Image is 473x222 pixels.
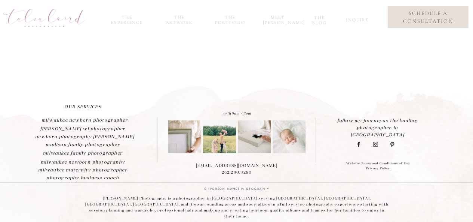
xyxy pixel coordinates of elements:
[336,117,419,125] p: as the leading photographer in [GEOGRAPHIC_DATA]
[17,158,149,166] a: milwaukee newborn photography
[19,116,151,124] a: milwaukee newborn photographer
[203,120,236,153] img: photographer milwaukee wi-55
[85,195,389,215] p: [PERSON_NAME] Photography is a photographer in [GEOGRAPHIC_DATA] serving [GEOGRAPHIC_DATA], [GEOG...
[337,118,382,123] a: follow my journey
[263,15,293,23] a: meet [PERSON_NAME]
[346,17,367,26] a: inquire
[212,15,248,23] a: the portfolio
[168,120,201,153] img: edits-12
[17,149,149,157] a: milwaukee family photographer
[326,166,430,172] a: Privacy Policy
[17,141,149,149] a: madison family photographer
[393,9,463,25] a: schedule a consultation
[17,103,149,111] a: OUR SERVICES
[19,133,151,141] a: newborn photography [PERSON_NAME]
[107,15,147,23] a: the experience
[273,120,305,153] img: madison wi photographer-40
[326,161,430,167] a: Website Terms and Conditions of Use
[162,15,197,23] a: the Artwork
[308,15,331,24] a: the blog
[17,166,149,174] a: milwaukee maternity photographer
[185,162,289,180] p: [EMAIL_ADDRESS][DOMAIN_NAME] 262.290.3280
[17,174,149,182] a: photography business coach
[17,125,149,133] a: [PERSON_NAME] wi photographer
[196,186,278,191] p: © [PERSON_NAME] photography
[195,111,279,119] p: m-th 9am - 3pm
[238,120,271,153] img: edits-13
